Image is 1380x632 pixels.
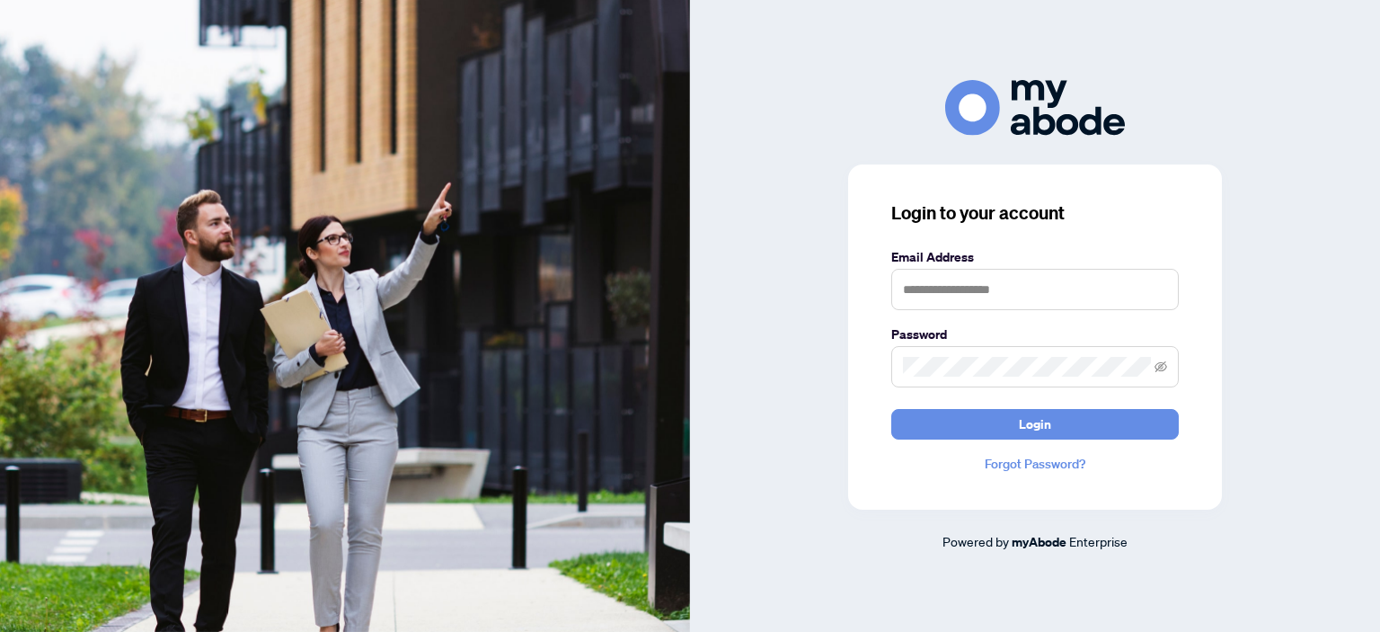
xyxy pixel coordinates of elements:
[1154,361,1167,373] span: eye-invisible
[1019,410,1051,439] span: Login
[891,247,1179,267] label: Email Address
[891,200,1179,226] h3: Login to your account
[1012,532,1066,552] a: myAbode
[891,454,1179,474] a: Forgot Password?
[942,533,1009,549] span: Powered by
[891,325,1179,344] label: Password
[945,80,1125,135] img: ma-logo
[891,409,1179,440] button: Login
[1069,533,1128,549] span: Enterprise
